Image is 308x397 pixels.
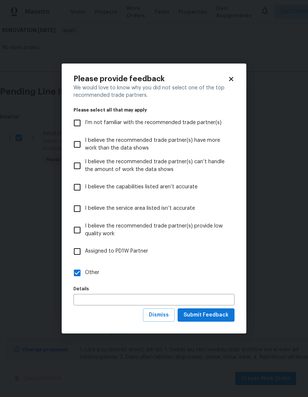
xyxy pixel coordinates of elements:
span: I believe the capabilities listed aren’t accurate [85,183,198,191]
label: Details [73,287,235,291]
button: Submit Feedback [178,308,235,322]
div: We would love to know why you did not select one of the top recommended trade partners. [73,84,235,99]
span: I believe the recommended trade partner(s) can’t handle the amount of work the data shows [85,158,229,174]
span: Submit Feedback [184,311,229,320]
span: I believe the recommended trade partner(s) provide low quality work [85,222,229,238]
h2: Please provide feedback [73,75,228,83]
span: I believe the recommended trade partner(s) have more work than the data shows [85,137,229,152]
span: Dismiss [149,311,169,320]
span: Other [85,269,99,277]
legend: Please select all that may apply [73,108,235,112]
button: Dismiss [143,308,175,322]
span: I believe the service area listed isn’t accurate [85,205,195,212]
span: Assigned to PD1W Partner [85,247,148,255]
span: I’m not familiar with the recommended trade partner(s) [85,119,222,127]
